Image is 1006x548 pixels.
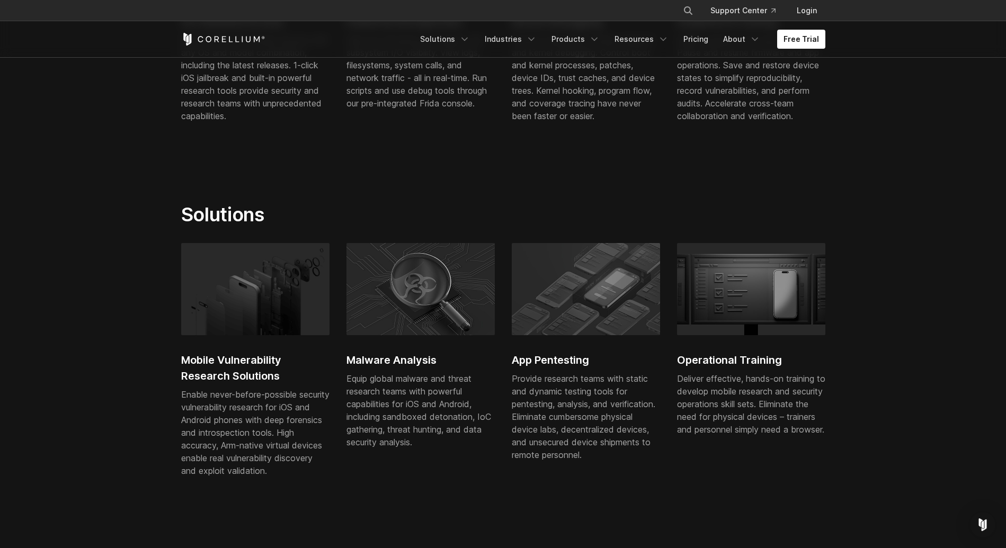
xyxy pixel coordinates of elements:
[181,243,330,490] a: Illustration of iPhone being separated into hardware pieces Mobile Vulnerability Research Solutio...
[414,30,476,49] a: Solutions
[181,33,265,46] a: Corellium Home
[777,30,825,49] a: Free Trial
[346,372,495,448] div: Equip global malware and threat research teams with powerful capabilities for iOS and Android, in...
[346,243,495,335] img: Magnifying glass zooming in on malware analysis
[670,1,825,20] div: Navigation Menu
[181,33,330,122] div: Spin-up iOS and Android devices with any OS and model combination, including the latest releases....
[677,33,825,122] div: Easily snapshot and clone devices. Pause and resume firmware and app operations. Save and restore...
[970,512,995,537] div: Open Intercom Messenger
[512,33,660,122] div: Perform advanced security research and kernel debugging. Control boot and kernel processes, patch...
[702,1,784,20] a: Support Center
[512,352,660,368] h2: App Pentesting
[512,243,660,474] a: App pentesting for various iOS and Android mobile devices App Pentesting Provide research teams w...
[677,243,825,448] a: Black UI showing checklist interface and iPhone mockup, symbolizing mobile app testing and vulner...
[346,243,495,461] a: Magnifying glass zooming in on malware analysis Malware Analysis Equip global malware and threat ...
[181,203,603,226] h2: Solutions
[346,33,495,110] div: Gain the OS kernel, processes, and subsystem I/O visibility. View logs, filesystems, system calls...
[181,243,330,335] img: Illustration of iPhone being separated into hardware pieces
[346,352,495,368] h2: Malware Analysis
[677,30,715,49] a: Pricing
[545,30,606,49] a: Products
[512,243,660,335] img: App pentesting for various iOS and Android mobile devices
[608,30,675,49] a: Resources
[717,30,767,49] a: About
[414,30,825,49] div: Navigation Menu
[512,372,660,461] div: Provide research teams with static and dynamic testing tools for pentesting, analysis, and verifi...
[478,30,543,49] a: Industries
[677,243,825,335] img: Black UI showing checklist interface and iPhone mockup, symbolizing mobile app testing and vulner...
[679,1,698,20] button: Search
[677,372,825,436] div: Deliver effective, hands-on training to develop mobile research and security operations skill set...
[181,388,330,477] div: Enable never-before-possible security vulnerability research for iOS and Android phones with deep...
[788,1,825,20] a: Login
[677,352,825,368] h2: Operational Training
[181,352,330,384] h2: Mobile Vulnerability Research Solutions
